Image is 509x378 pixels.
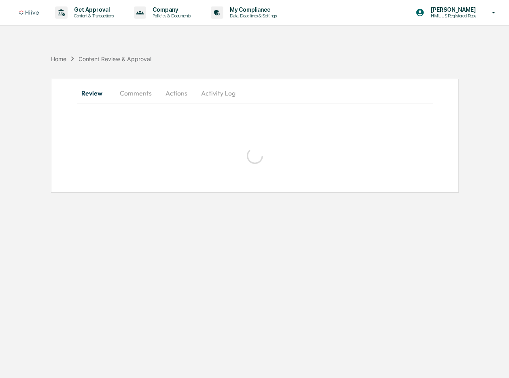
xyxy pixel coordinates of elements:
[77,83,113,103] button: Review
[158,83,195,103] button: Actions
[19,11,39,15] img: logo
[68,6,118,13] p: Get Approval
[78,55,151,62] div: Content Review & Approval
[146,13,195,19] p: Policies & Documents
[223,6,281,13] p: My Compliance
[113,83,158,103] button: Comments
[51,55,66,62] div: Home
[223,13,281,19] p: Data, Deadlines & Settings
[77,83,433,103] div: secondary tabs example
[68,13,118,19] p: Content & Transactions
[424,6,480,13] p: [PERSON_NAME]
[195,83,242,103] button: Activity Log
[424,13,480,19] p: HML US Registered Reps
[146,6,195,13] p: Company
